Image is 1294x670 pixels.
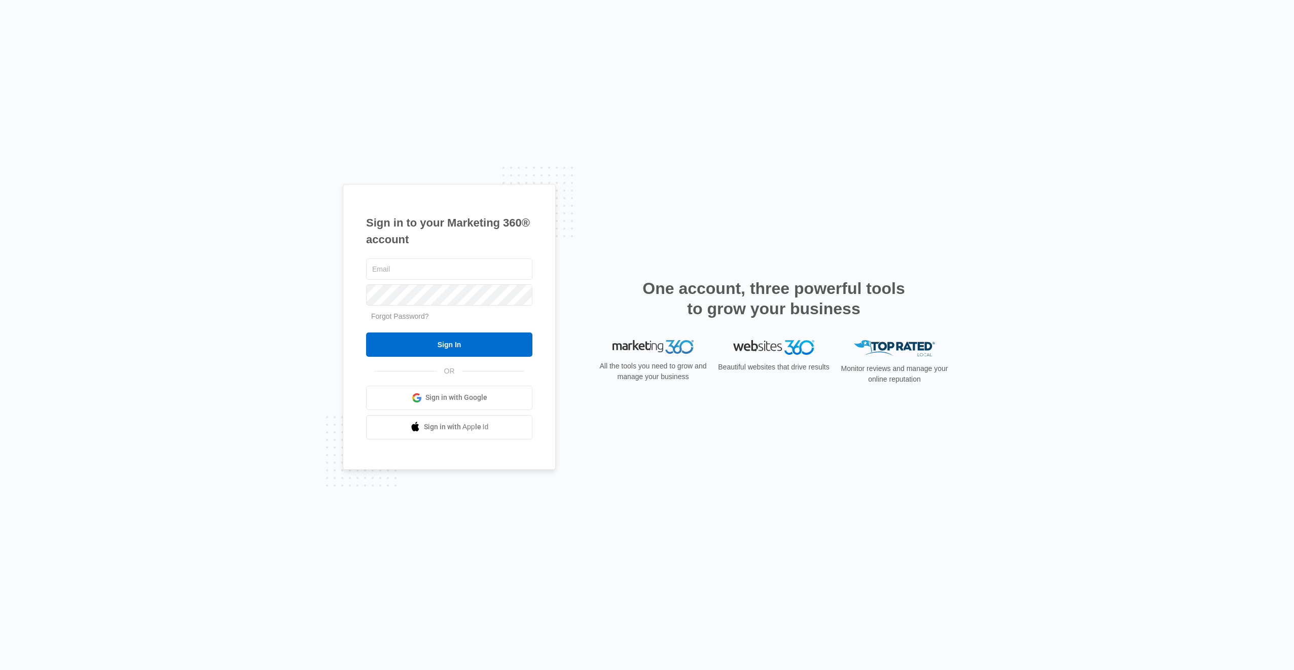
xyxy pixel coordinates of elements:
[838,363,951,385] p: Monitor reviews and manage your online reputation
[733,340,814,355] img: Websites 360
[425,392,487,403] span: Sign in with Google
[366,258,532,280] input: Email
[366,214,532,248] h1: Sign in to your Marketing 360® account
[437,366,462,377] span: OR
[639,278,908,319] h2: One account, three powerful tools to grow your business
[366,386,532,410] a: Sign in with Google
[596,361,710,382] p: All the tools you need to grow and manage your business
[366,332,532,357] input: Sign In
[371,312,429,320] a: Forgot Password?
[424,422,489,432] span: Sign in with Apple Id
[854,340,935,357] img: Top Rated Local
[717,362,831,373] p: Beautiful websites that drive results
[613,340,694,354] img: Marketing 360
[366,415,532,439] a: Sign in with Apple Id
